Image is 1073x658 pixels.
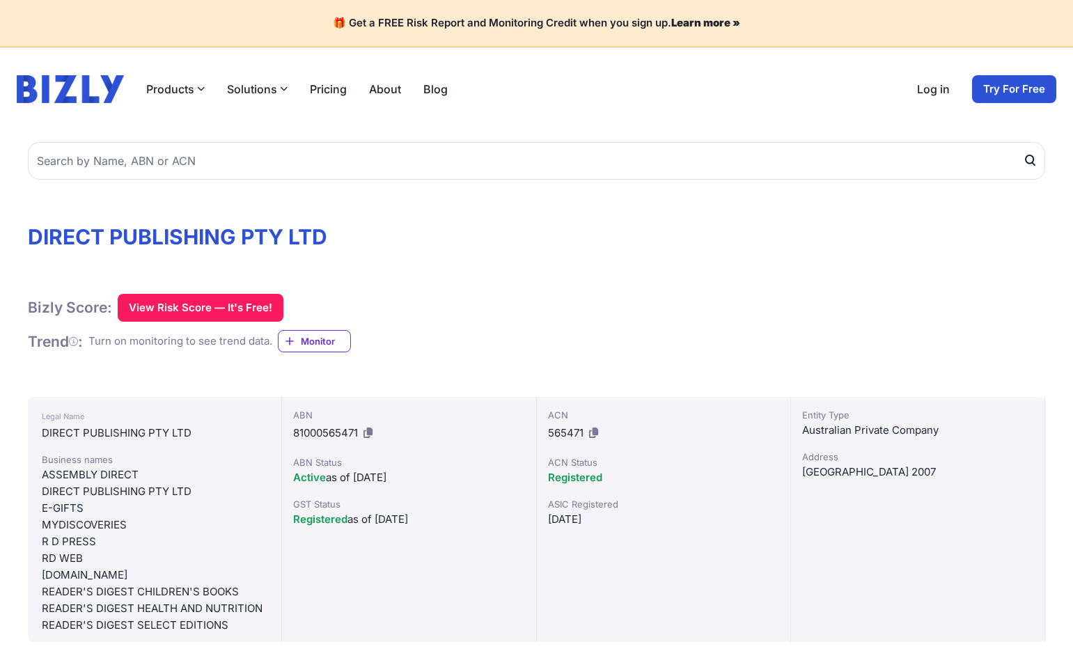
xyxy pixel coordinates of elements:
a: Try For Free [972,75,1056,103]
div: RD WEB [42,550,267,567]
div: READER'S DIGEST SELECT EDITIONS [42,617,267,634]
button: View Risk Score — It's Free! [118,294,283,322]
div: Address [802,450,1033,464]
span: Active [293,471,326,484]
div: ACN [548,408,779,422]
input: Search by Name, ABN or ACN [28,142,1045,180]
div: ASSEMBLY DIRECT [42,467,267,483]
a: Blog [423,81,448,97]
span: 565471 [548,426,584,439]
a: Learn more » [671,16,740,29]
h1: Bizly Score: [28,298,112,317]
a: Pricing [310,81,347,97]
div: Turn on monitoring to see trend data. [88,334,272,350]
span: 81000565471 [293,426,358,439]
div: DIRECT PUBLISHING PTY LTD [42,425,267,441]
button: Solutions [227,81,288,97]
span: Registered [293,512,347,526]
h1: Trend : [28,332,83,351]
h4: 🎁 Get a FREE Risk Report and Monitoring Credit when you sign up. [17,17,1056,30]
a: Monitor [278,330,351,352]
a: About [369,81,401,97]
span: Monitor [301,334,350,348]
div: Legal Name [42,408,267,425]
div: as of [DATE] [293,511,524,528]
div: Business names [42,453,267,467]
div: Entity Type [802,408,1033,422]
div: R D PRESS [42,533,267,550]
div: READER'S DIGEST CHILDREN'S BOOKS [42,583,267,600]
button: Products [146,81,205,97]
div: Australian Private Company [802,422,1033,439]
div: MYDISCOVERIES [42,517,267,533]
div: [DOMAIN_NAME] [42,567,267,583]
div: [DATE] [548,511,779,528]
div: ABN [293,408,524,422]
div: ABN Status [293,455,524,469]
div: ACN Status [548,455,779,469]
a: Log in [917,81,950,97]
div: DIRECT PUBLISHING PTY LTD [42,483,267,500]
h1: DIRECT PUBLISHING PTY LTD [28,224,1045,249]
div: ASIC Registered [548,497,779,511]
div: GST Status [293,497,524,511]
div: READER'S DIGEST HEALTH AND NUTRITION [42,600,267,617]
div: [GEOGRAPHIC_DATA] 2007 [802,464,1033,480]
div: as of [DATE] [293,469,524,486]
span: Registered [548,471,602,484]
div: E-GIFTS [42,500,267,517]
